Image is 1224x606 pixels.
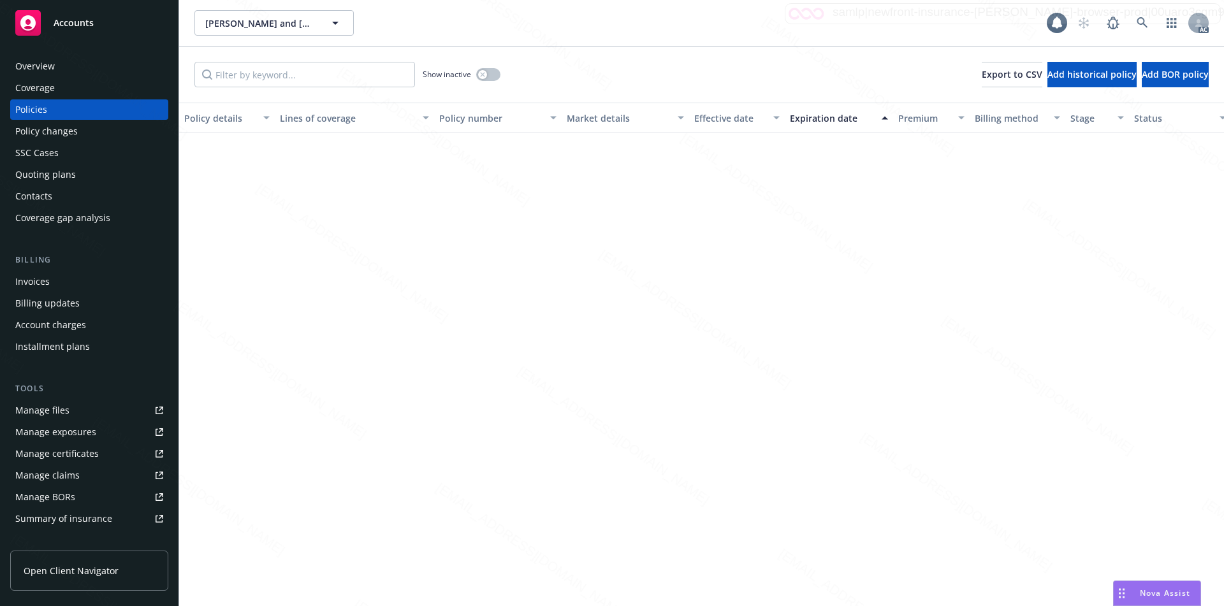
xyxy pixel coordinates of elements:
[1134,112,1212,125] div: Status
[1070,112,1110,125] div: Stage
[10,121,168,141] a: Policy changes
[15,400,69,421] div: Manage files
[280,112,415,125] div: Lines of coverage
[1130,10,1155,36] a: Search
[1100,10,1126,36] a: Report a Bug
[10,78,168,98] a: Coverage
[194,62,415,87] input: Filter by keyword...
[1047,68,1137,80] span: Add historical policy
[1047,62,1137,87] button: Add historical policy
[15,509,112,529] div: Summary of insurance
[689,103,785,133] button: Effective date
[982,68,1042,80] span: Export to CSV
[434,103,562,133] button: Policy number
[15,315,86,335] div: Account charges
[10,315,168,335] a: Account charges
[10,422,168,442] a: Manage exposures
[10,186,168,206] a: Contacts
[562,103,689,133] button: Market details
[423,69,471,80] span: Show inactive
[10,509,168,529] a: Summary of insurance
[970,103,1065,133] button: Billing method
[184,112,256,125] div: Policy details
[10,143,168,163] a: SSC Cases
[10,336,168,357] a: Installment plans
[15,164,76,185] div: Quoting plans
[10,164,168,185] a: Quoting plans
[194,10,354,36] button: [PERSON_NAME] and [US_STATE][PERSON_NAME] (PL)
[10,487,168,507] a: Manage BORs
[15,186,52,206] div: Contacts
[10,465,168,486] a: Manage claims
[10,382,168,395] div: Tools
[785,103,893,133] button: Expiration date
[10,5,168,41] a: Accounts
[1140,588,1190,598] span: Nova Assist
[975,112,1046,125] div: Billing method
[15,143,59,163] div: SSC Cases
[10,56,168,76] a: Overview
[15,293,80,314] div: Billing updates
[694,112,766,125] div: Effective date
[179,103,275,133] button: Policy details
[15,78,55,98] div: Coverage
[15,99,47,120] div: Policies
[275,103,434,133] button: Lines of coverage
[15,444,99,464] div: Manage certificates
[1113,581,1201,606] button: Nova Assist
[10,444,168,464] a: Manage certificates
[15,487,75,507] div: Manage BORs
[1065,103,1129,133] button: Stage
[10,293,168,314] a: Billing updates
[1142,68,1209,80] span: Add BOR policy
[567,112,670,125] div: Market details
[1071,10,1096,36] a: Start snowing
[1159,10,1184,36] a: Switch app
[15,336,90,357] div: Installment plans
[15,271,50,292] div: Invoices
[15,465,80,486] div: Manage claims
[982,62,1042,87] button: Export to CSV
[10,99,168,120] a: Policies
[893,103,970,133] button: Premium
[10,208,168,228] a: Coverage gap analysis
[15,208,110,228] div: Coverage gap analysis
[15,422,96,442] div: Manage exposures
[1114,581,1130,605] div: Drag to move
[439,112,543,125] div: Policy number
[898,112,951,125] div: Premium
[15,56,55,76] div: Overview
[15,121,78,141] div: Policy changes
[10,400,168,421] a: Manage files
[1142,62,1209,87] button: Add BOR policy
[205,17,316,30] span: [PERSON_NAME] and [US_STATE][PERSON_NAME] (PL)
[10,254,168,266] div: Billing
[54,18,94,28] span: Accounts
[24,564,119,577] span: Open Client Navigator
[10,271,168,292] a: Invoices
[790,112,874,125] div: Expiration date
